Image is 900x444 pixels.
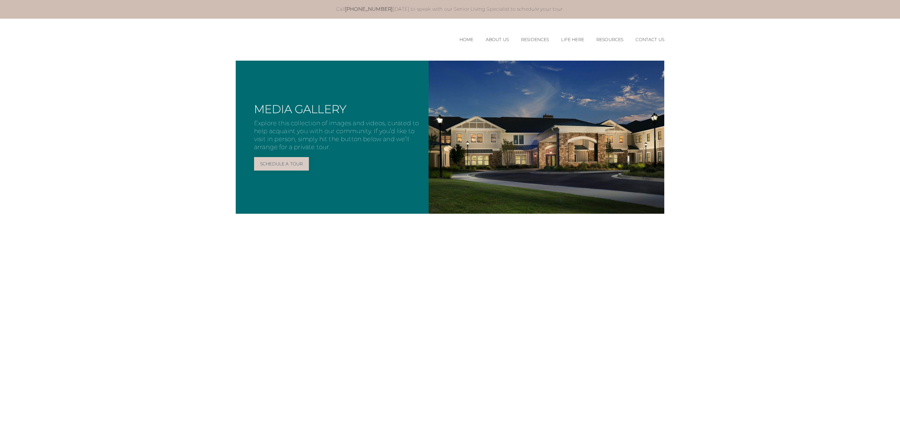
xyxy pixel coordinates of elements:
[254,119,422,151] p: Explore this collection of images and videos, curated to help acquaint you with our community. If...
[254,103,422,115] h2: Media Gallery
[345,6,393,12] a: [PHONE_NUMBER]
[636,37,664,42] a: Contact Us
[242,6,658,13] p: Call [DATE] to speak with our Senior Living Specialist to schedule your tour.
[521,37,549,42] a: Residences
[254,157,309,171] a: Schedule a Tour
[561,37,584,42] a: Life Here
[596,37,623,42] a: Resources
[486,37,509,42] a: About Us
[459,37,474,42] a: Home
